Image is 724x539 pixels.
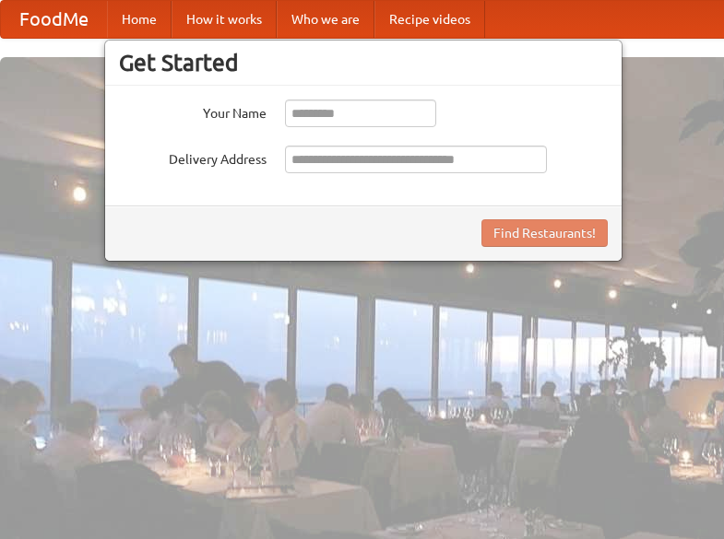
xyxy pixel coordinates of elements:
[1,1,107,38] a: FoodMe
[172,1,277,38] a: How it works
[277,1,374,38] a: Who we are
[107,1,172,38] a: Home
[374,1,485,38] a: Recipe videos
[119,49,608,76] h3: Get Started
[119,100,267,123] label: Your Name
[119,146,267,169] label: Delivery Address
[481,219,608,247] button: Find Restaurants!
